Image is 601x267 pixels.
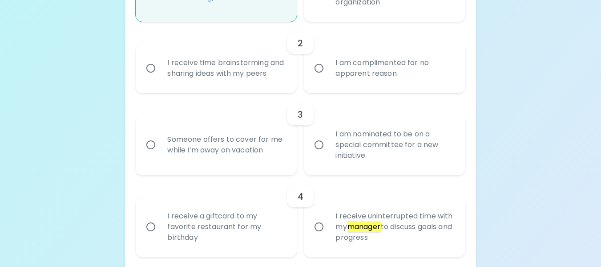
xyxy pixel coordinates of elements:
div: choice-group-check [136,22,465,93]
div: I receive a giftcard to my favorite restaurant for my birthday [160,200,292,254]
h6: 4 [298,189,303,204]
div: I am complimented for no apparent reason [328,47,460,90]
div: I am nominated to be on a special committee for a new initiative [328,118,460,172]
h6: 3 [298,107,303,122]
div: I receive time brainstorming and sharing ideas with my peers [160,47,292,90]
div: I receive uninterrupted time with my to discuss goals and progress [328,200,460,254]
div: Someone offers to cover for me while I’m away on vacation [160,123,292,166]
div: choice-group-check [136,175,465,257]
em: manager [347,221,381,232]
div: choice-group-check [136,93,465,175]
h6: 2 [298,36,303,50]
